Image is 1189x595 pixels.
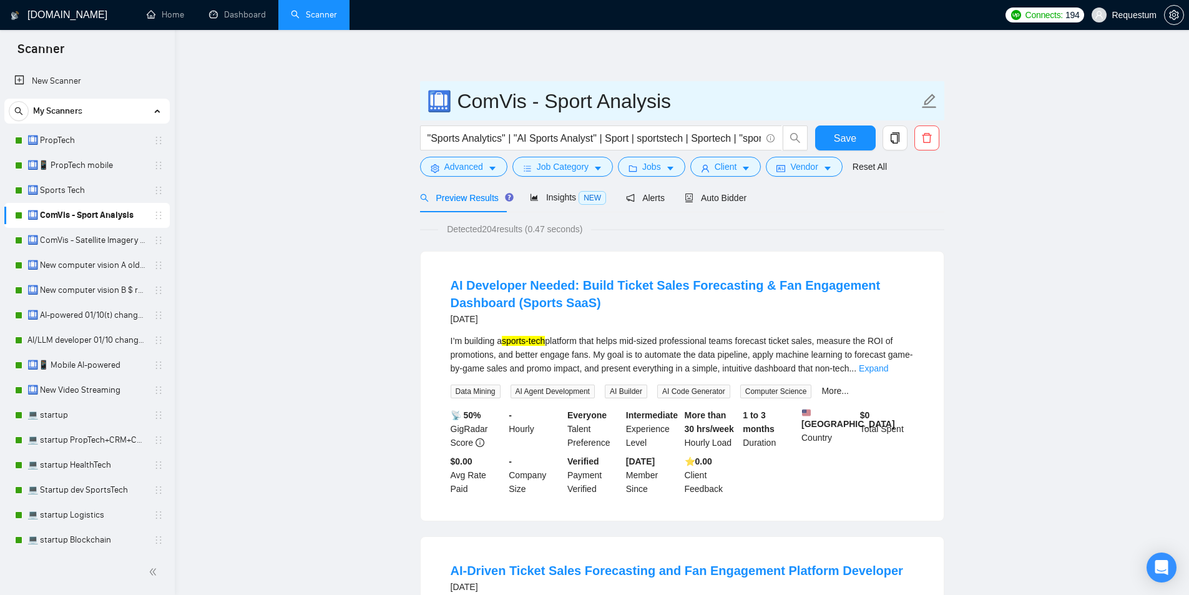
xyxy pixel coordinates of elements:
[7,40,74,66] span: Scanner
[823,164,832,173] span: caret-down
[690,157,761,177] button: userClientcaret-down
[1011,10,1021,20] img: upwork-logo.png
[883,125,908,150] button: copy
[740,408,799,450] div: Duration
[523,164,532,173] span: bars
[766,157,842,177] button: idcardVendorcaret-down
[741,164,750,173] span: caret-down
[451,334,914,375] div: I’m building a platform that helps mid-sized professional teams forecast ticket sales, measure th...
[27,228,146,253] a: 🛄 ComVis - Satellite Imagery Analysis
[915,132,939,144] span: delete
[427,86,919,117] input: Scanner name...
[624,455,682,496] div: Member Since
[27,128,146,153] a: 🛄 PropTech
[657,385,730,398] span: AI Code Generator
[801,408,895,429] b: [GEOGRAPHIC_DATA]
[537,160,589,174] span: Job Category
[451,385,501,398] span: Data Mining
[476,438,484,447] span: info-circle
[624,408,682,450] div: Experience Level
[685,410,734,434] b: More than 30 hrs/week
[154,185,164,195] span: holder
[33,99,82,124] span: My Scanners
[799,408,858,450] div: Country
[914,125,939,150] button: delete
[9,101,29,121] button: search
[428,130,761,146] input: Search Freelance Jobs...
[509,410,512,420] b: -
[834,130,856,146] span: Save
[154,410,164,420] span: holder
[743,410,775,434] b: 1 to 3 months
[626,194,635,202] span: notification
[565,455,624,496] div: Payment Verified
[154,385,164,395] span: holder
[502,336,545,346] mark: sports-tech
[291,9,337,20] a: searchScanner
[444,160,483,174] span: Advanced
[448,455,507,496] div: Avg Rate Paid
[451,410,481,420] b: 📡 50%
[629,164,637,173] span: folder
[512,157,613,177] button: barsJob Categorycaret-down
[666,164,675,173] span: caret-down
[27,178,146,203] a: 🛄 Sports Tech
[431,164,439,173] span: setting
[626,456,655,466] b: [DATE]
[853,160,887,174] a: Reset All
[154,535,164,545] span: holder
[420,194,429,202] span: search
[27,428,146,453] a: 💻 startup PropTech+CRM+Construction
[511,385,595,398] span: AI Agent Development
[740,385,812,398] span: Computer Science
[154,160,164,170] span: holder
[27,328,146,353] a: AI/LLM developer 01/10 changed end
[642,160,661,174] span: Jobs
[27,303,146,328] a: 🛄 AI-powered 01/10(t) changed end
[147,9,184,20] a: homeHome
[1147,553,1177,583] div: Open Intercom Messenger
[783,125,808,150] button: search
[27,403,146,428] a: 💻 startup
[154,135,164,145] span: holder
[14,69,160,94] a: New Scanner
[451,312,914,327] div: [DATE]
[685,194,693,202] span: robot
[154,460,164,470] span: holder
[506,408,565,450] div: Hourly
[154,485,164,495] span: holder
[859,363,888,373] a: Expand
[594,164,602,173] span: caret-down
[815,125,876,150] button: Save
[682,408,741,450] div: Hourly Load
[451,278,881,310] a: AI Developer Needed: Build Ticket Sales Forecasting & Fan Engagement Dashboard (Sports SaaS)
[154,510,164,520] span: holder
[1095,11,1103,19] span: user
[530,192,606,202] span: Insights
[821,386,849,396] a: More...
[682,455,741,496] div: Client Feedback
[860,410,870,420] b: $ 0
[27,528,146,553] a: 💻 startup Blockchain
[154,260,164,270] span: holder
[883,132,907,144] span: copy
[715,160,737,174] span: Client
[921,93,937,109] span: edit
[154,335,164,345] span: holder
[27,453,146,478] a: 💻 startup HealthTech
[1165,10,1183,20] span: setting
[1164,10,1184,20] a: setting
[27,153,146,178] a: 🛄📱 PropTech mobile
[438,222,591,236] span: Detected 204 results (0.47 seconds)
[802,408,811,417] img: 🇺🇸
[605,385,647,398] span: AI Builder
[776,164,785,173] span: idcard
[154,360,164,370] span: holder
[27,353,146,378] a: 🛄📱 Mobile AI-powered
[27,503,146,528] a: 💻 startup Logistics
[626,193,665,203] span: Alerts
[783,132,807,144] span: search
[451,456,472,466] b: $0.00
[4,69,170,94] li: New Scanner
[149,566,161,578] span: double-left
